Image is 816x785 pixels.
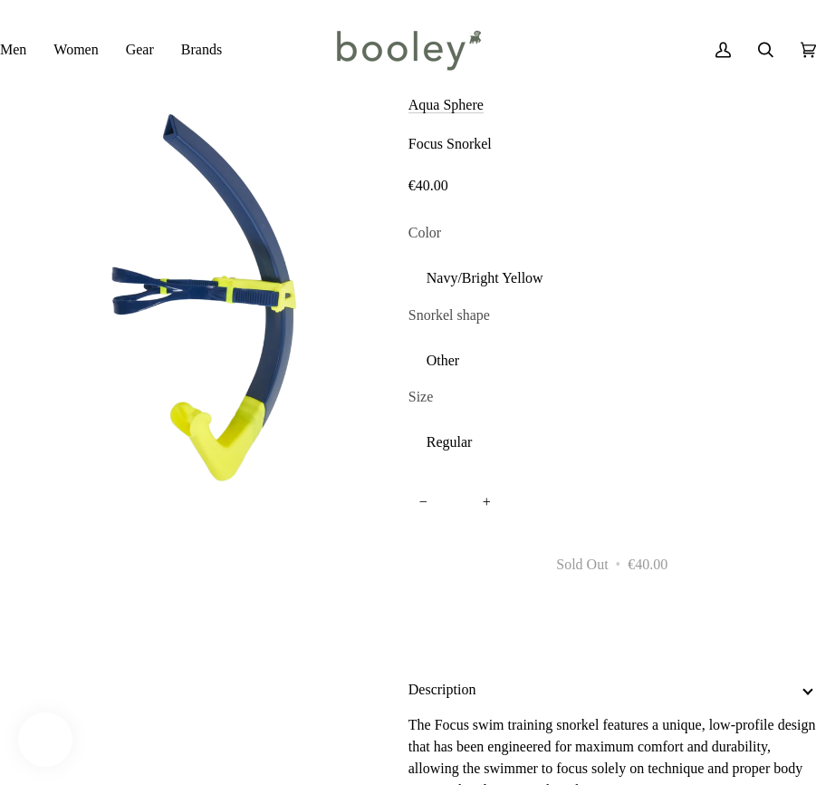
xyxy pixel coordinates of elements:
[472,481,502,522] button: +
[408,540,816,589] button: Sold Out • €40.00
[408,305,490,326] span: Snorkel shape
[18,712,72,767] iframe: Button to open loyalty program pop-up
[40,24,111,76] a: Women
[612,557,625,572] span: •
[408,481,438,522] button: −
[181,39,222,61] span: Brands
[556,557,608,572] span: Sold Out
[628,557,667,572] span: €40.00
[329,24,487,76] img: Booley
[408,257,816,301] button: Navy/Bright Yellow
[408,421,816,465] button: Regular
[408,222,441,244] span: Color
[168,24,235,76] a: Brands
[408,97,484,112] a: Aqua Sphere
[408,481,502,522] input: Quantity
[408,339,816,383] button: Other
[408,178,448,193] span: €40.00
[53,39,98,61] span: Women
[112,24,168,76] a: Gear
[408,386,434,408] span: Size
[408,135,492,153] h1: Focus Snorkel
[408,665,816,714] button: Description
[126,39,154,61] span: Gear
